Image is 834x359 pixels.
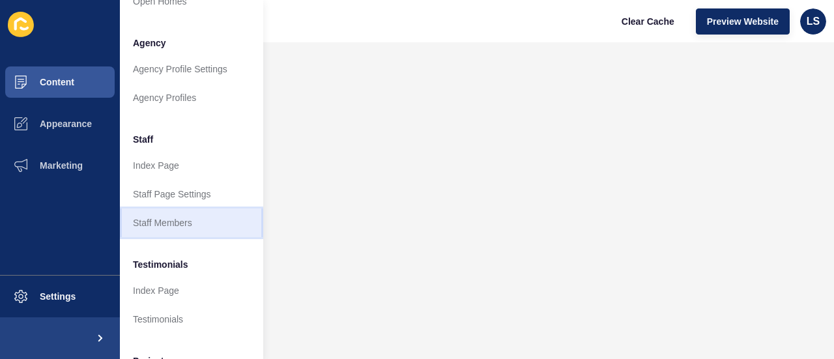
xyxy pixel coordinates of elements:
[120,305,263,334] a: Testimonials
[133,258,188,271] span: Testimonials
[120,276,263,305] a: Index Page
[622,15,674,28] span: Clear Cache
[133,133,153,146] span: Staff
[696,8,790,35] button: Preview Website
[120,208,263,237] a: Staff Members
[120,180,263,208] a: Staff Page Settings
[120,83,263,112] a: Agency Profiles
[120,151,263,180] a: Index Page
[611,8,685,35] button: Clear Cache
[133,36,166,50] span: Agency
[807,15,820,28] span: LS
[120,55,263,83] a: Agency Profile Settings
[707,15,779,28] span: Preview Website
